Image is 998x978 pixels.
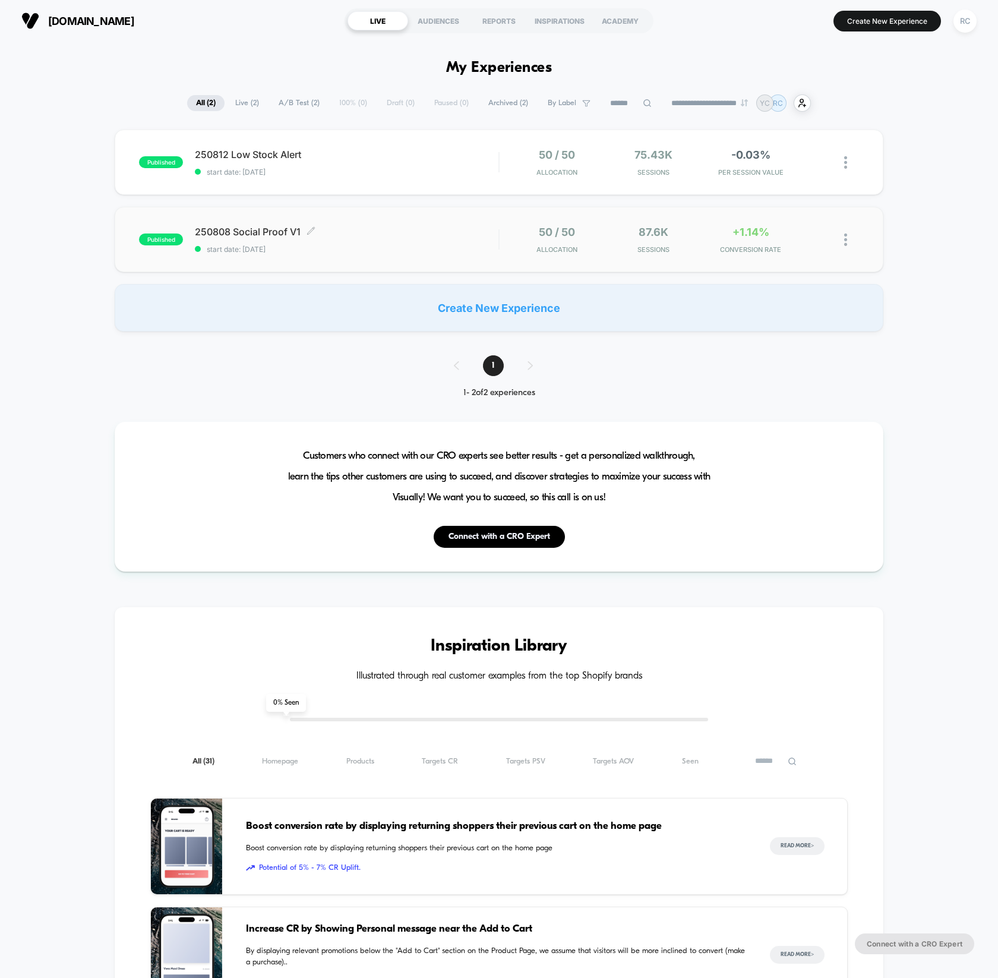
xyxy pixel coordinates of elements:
span: Products [346,757,374,766]
button: RC [950,9,980,33]
span: Allocation [536,168,577,176]
img: close [844,156,847,169]
button: Read More> [770,837,825,855]
button: Read More> [770,946,825,964]
span: Customers who connect with our CRO experts see better results - get a personalized walkthrough, l... [288,446,710,508]
span: Sessions [608,168,699,176]
p: RC [773,99,783,108]
span: Archived ( 2 ) [479,95,537,111]
button: Connect with a CRO Expert [855,933,974,954]
div: LIVE [348,11,408,30]
span: By Label [548,99,576,108]
span: 87.6k [639,226,668,238]
div: Create New Experience [115,284,883,332]
span: Allocation [536,245,577,254]
span: Boost conversion rate by displaying returning shoppers their previous cart on the home page [246,819,746,834]
h4: Illustrated through real customer examples from the top Shopify brands [150,671,848,682]
p: YC [760,99,770,108]
div: INSPIRATIONS [529,11,590,30]
span: Seen [682,757,699,766]
div: ACADEMY [590,11,650,30]
div: REPORTS [469,11,529,30]
span: 50 / 50 [539,226,575,238]
span: published [139,234,183,245]
h3: Inspiration Library [150,637,848,656]
span: Potential of 5% - 7% CR Uplift. [246,862,746,874]
h1: My Experiences [446,59,552,77]
span: 1 [483,355,504,376]
button: [DOMAIN_NAME] [18,11,138,30]
span: Boost conversion rate by displaying returning shoppers their previous cart on the home page [246,843,746,854]
span: start date: [DATE] [195,245,498,254]
button: Connect with a CRO Expert [434,526,565,548]
span: A/B Test ( 2 ) [270,95,329,111]
span: -0.03% [731,149,770,161]
span: +1.14% [732,226,769,238]
span: 50 / 50 [539,149,575,161]
span: start date: [DATE] [195,168,498,176]
div: RC [953,10,977,33]
div: AUDIENCES [408,11,469,30]
span: All [192,757,214,766]
span: [DOMAIN_NAME] [48,15,134,27]
span: Targets AOV [593,757,634,766]
span: Sessions [608,245,699,254]
span: All ( 2 ) [187,95,225,111]
span: ( 31 ) [203,758,214,765]
span: 0 % Seen [266,694,306,712]
button: Create New Experience [833,11,941,31]
img: end [741,99,748,106]
img: close [844,234,847,246]
span: published [139,156,183,168]
span: By displaying relevant promotions below the "Add to Cart" section on the Product Page, we assume ... [246,945,746,968]
span: 75.43k [634,149,672,161]
span: Targets CR [422,757,458,766]
span: 250808 Social Proof V1 [195,226,498,238]
img: Visually logo [21,12,39,30]
span: Increase CR by Showing Personal message near the Add to Cart [246,922,746,937]
span: CONVERSION RATE [705,245,796,254]
span: Live ( 2 ) [226,95,268,111]
span: 250812 Low Stock Alert [195,149,498,160]
span: PER SESSION VALUE [705,168,796,176]
img: Boost conversion rate by displaying returning shoppers their previous cart on the home page [151,799,222,894]
div: 1 - 2 of 2 experiences [442,388,557,398]
span: Homepage [262,757,298,766]
span: Targets PSV [506,757,545,766]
